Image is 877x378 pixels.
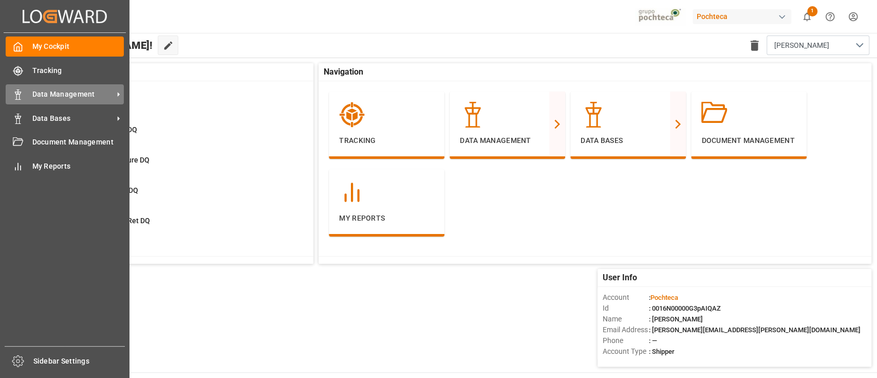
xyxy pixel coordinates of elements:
[32,65,124,76] span: Tracking
[603,303,649,314] span: Id
[701,135,796,146] p: Document Management
[52,124,301,146] a: 35New Creations DQDetails PO
[6,37,124,57] a: My Cockpit
[649,304,721,312] span: : 0016N00000G3pAIQAZ
[32,161,124,172] span: My Reports
[32,113,114,124] span: Data Bases
[32,89,114,100] span: Data Management
[693,9,791,24] div: Pochteca
[603,335,649,346] span: Phone
[693,7,795,26] button: Pochteca
[603,292,649,303] span: Account
[603,346,649,357] span: Account Type
[650,294,678,301] span: Pochteca
[324,66,363,78] span: Navigation
[33,356,125,367] span: Sidebar Settings
[6,132,124,152] a: Document Management
[52,94,301,116] a: 53In Progress DQDetails PO
[818,5,842,28] button: Help Center
[649,337,657,345] span: : —
[603,325,649,335] span: Email Address
[32,41,124,52] span: My Cockpit
[795,5,818,28] button: show 1 new notifications
[52,185,301,207] a: 3Missing Arrival DQDetails PO
[649,315,703,323] span: : [PERSON_NAME]
[339,213,434,224] p: My Reports
[774,40,829,51] span: [PERSON_NAME]
[32,137,124,148] span: Document Management
[649,294,678,301] span: :
[603,272,637,284] span: User Info
[6,60,124,80] a: Tracking
[6,156,124,176] a: My Reports
[649,348,675,355] span: : Shipper
[339,135,434,146] p: Tracking
[807,6,817,16] span: 1
[767,35,869,55] button: open menu
[635,8,686,26] img: pochtecaImg.jpg_1689854062.jpg
[460,135,555,146] p: Data Management
[52,246,301,267] a: 21Missing ATD
[649,326,861,334] span: : [PERSON_NAME][EMAIL_ADDRESS][PERSON_NAME][DOMAIN_NAME]
[581,135,676,146] p: Data Bases
[52,155,301,176] a: 11Missing Departure DQDetails PO
[52,215,301,237] a: 15Missing Empty Ret DQDetails PO
[603,314,649,325] span: Name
